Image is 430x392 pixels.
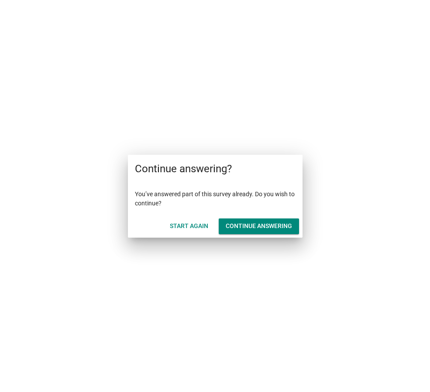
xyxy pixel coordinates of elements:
div: Start Again [170,222,208,231]
button: Start Again [163,218,215,234]
div: Continue answering [226,222,292,231]
button: Continue answering [219,218,299,234]
div: Continue answering? [128,155,303,183]
div: You’ve answered part of this survey already. Do you wish to continue? [128,183,303,215]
